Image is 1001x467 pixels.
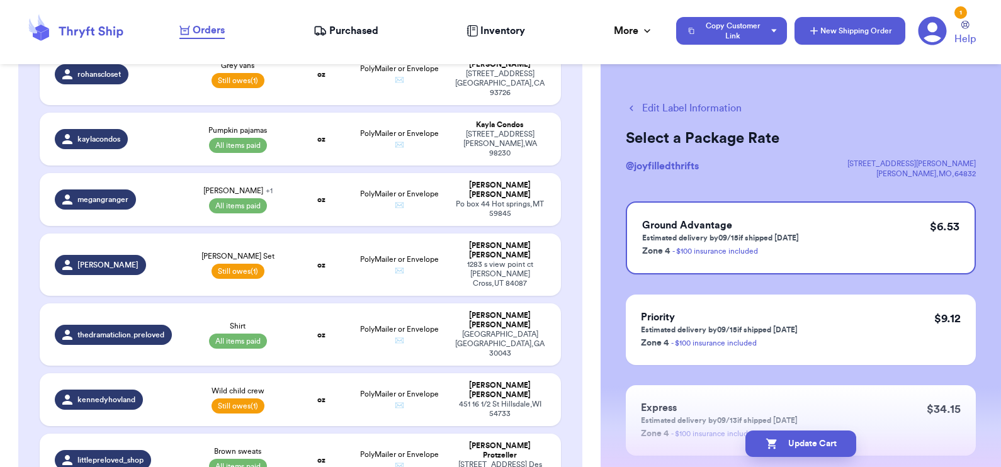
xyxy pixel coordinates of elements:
[360,390,439,409] span: PolyMailer or Envelope ✉️
[201,251,274,261] span: [PERSON_NAME] Set
[641,325,798,335] p: Estimated delivery by 09/15 if shipped [DATE]
[918,16,947,45] a: 1
[77,330,164,340] span: thedramaticlion.preloved
[214,446,261,456] span: Brown sweats
[672,247,758,255] a: - $100 insurance included
[317,261,325,269] strong: oz
[212,386,264,396] span: Wild child crew
[193,23,225,38] span: Orders
[221,60,254,70] span: Grey vans
[454,69,546,98] div: [STREET_ADDRESS] [GEOGRAPHIC_DATA] , CA 93726
[314,23,378,38] a: Purchased
[208,125,267,135] span: Pumpkin pajamas
[266,187,273,194] span: + 1
[454,311,546,330] div: [PERSON_NAME] [PERSON_NAME]
[454,330,546,358] div: [GEOGRAPHIC_DATA] [GEOGRAPHIC_DATA] , GA 30043
[317,70,325,78] strong: oz
[77,260,139,270] span: [PERSON_NAME]
[454,200,546,218] div: Po box 44 Hot springs , MT 59845
[203,186,273,196] span: [PERSON_NAME]
[212,73,264,88] span: Still owes (1)
[77,395,135,405] span: kennedyhovland
[642,220,732,230] span: Ground Advantage
[626,161,699,171] span: @ joyfilledthrifts
[641,312,675,322] span: Priority
[77,194,128,205] span: megangranger
[209,138,267,153] span: All items paid
[77,455,144,465] span: littlepreloved_shop
[847,169,976,179] div: [PERSON_NAME] , MO , 64832
[930,218,959,235] p: $ 6.53
[626,128,976,149] h2: Select a Package Rate
[360,256,439,274] span: PolyMailer or Envelope ✉️
[209,198,267,213] span: All items paid
[454,120,546,130] div: Kayla Condos
[317,135,325,143] strong: oz
[454,400,546,419] div: 451 16 1/2 St Hillsdale , WI 54733
[317,396,325,403] strong: oz
[360,325,439,344] span: PolyMailer or Envelope ✉️
[847,159,976,169] div: [STREET_ADDRESS][PERSON_NAME]
[934,310,961,327] p: $ 9.12
[676,17,787,45] button: Copy Customer Link
[454,381,546,400] div: [PERSON_NAME] [PERSON_NAME]
[360,130,439,149] span: PolyMailer or Envelope ✉️
[360,190,439,209] span: PolyMailer or Envelope ✉️
[454,130,546,158] div: [STREET_ADDRESS] [PERSON_NAME] , WA 98230
[317,331,325,339] strong: oz
[454,441,546,460] div: [PERSON_NAME] Protzeller
[454,241,546,260] div: [PERSON_NAME] [PERSON_NAME]
[454,260,546,288] div: 1283 s view point ct [PERSON_NAME] Cross , UT 84087
[614,23,653,38] div: More
[317,196,325,203] strong: oz
[454,181,546,200] div: [PERSON_NAME] [PERSON_NAME]
[329,23,378,38] span: Purchased
[209,334,267,349] span: All items paid
[642,233,799,243] p: Estimated delivery by 09/15 if shipped [DATE]
[954,21,976,47] a: Help
[230,321,246,331] span: Shirt
[179,23,225,39] a: Orders
[795,17,905,45] button: New Shipping Order
[641,403,677,413] span: Express
[317,456,325,464] strong: oz
[745,430,856,457] button: Update Cart
[626,101,742,116] button: Edit Label Information
[480,23,525,38] span: Inventory
[77,69,121,79] span: rohanscloset
[467,23,525,38] a: Inventory
[954,6,967,19] div: 1
[77,134,120,144] span: kaylacondos
[641,415,798,425] p: Estimated delivery by 09/13 if shipped [DATE]
[641,339,669,347] span: Zone 4
[927,400,961,418] p: $ 34.15
[212,264,264,279] span: Still owes (1)
[954,31,976,47] span: Help
[671,339,757,347] a: - $100 insurance included
[360,65,439,84] span: PolyMailer or Envelope ✉️
[212,398,264,414] span: Still owes (1)
[642,247,670,256] span: Zone 4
